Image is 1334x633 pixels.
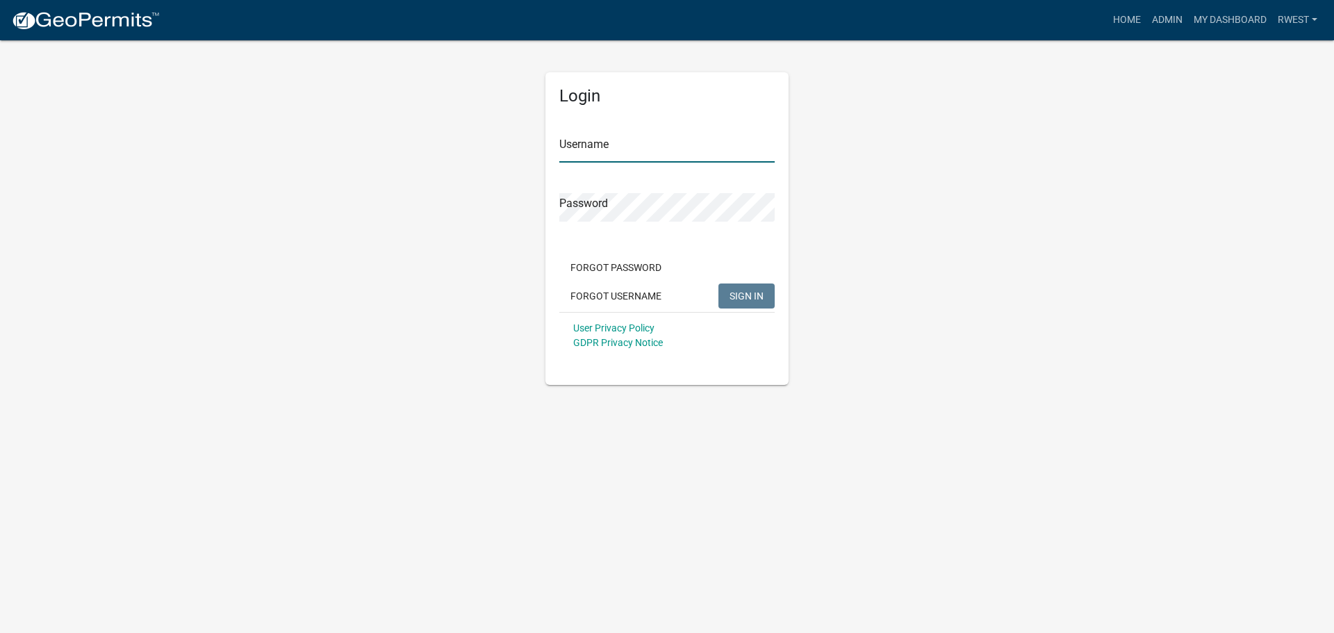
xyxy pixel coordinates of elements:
button: Forgot Password [559,255,673,280]
button: Forgot Username [559,283,673,309]
a: User Privacy Policy [573,322,654,334]
h5: Login [559,86,775,106]
a: rwest [1272,7,1323,33]
a: My Dashboard [1188,7,1272,33]
button: SIGN IN [718,283,775,309]
a: Admin [1146,7,1188,33]
a: Home [1107,7,1146,33]
a: GDPR Privacy Notice [573,337,663,348]
span: SIGN IN [730,290,764,301]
